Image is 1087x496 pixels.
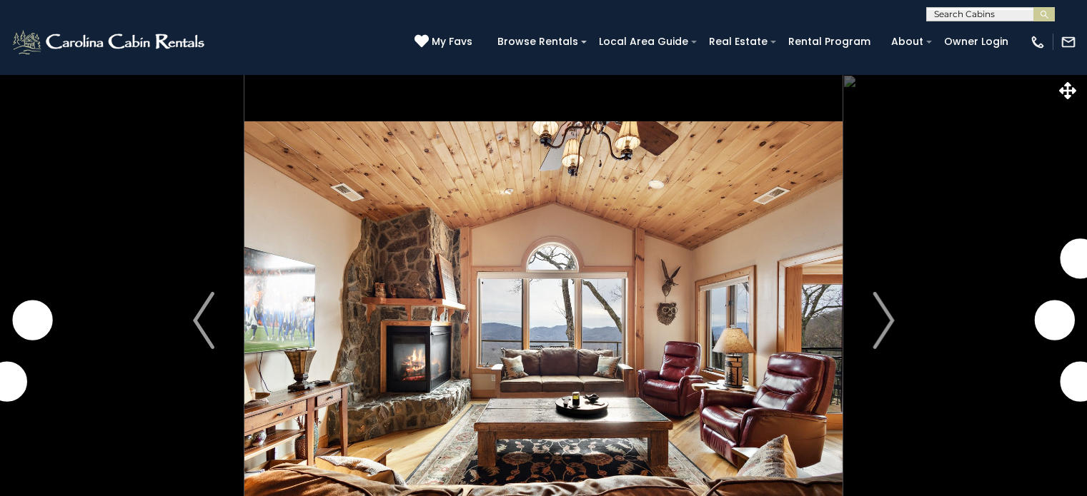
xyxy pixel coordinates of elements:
[432,34,472,49] span: My Favs
[702,31,775,53] a: Real Estate
[415,34,476,50] a: My Favs
[1030,34,1046,50] img: phone-regular-white.png
[781,31,878,53] a: Rental Program
[873,292,894,349] img: arrow
[490,31,585,53] a: Browse Rentals
[884,31,930,53] a: About
[592,31,695,53] a: Local Area Guide
[937,31,1016,53] a: Owner Login
[1061,34,1076,50] img: mail-regular-white.png
[11,28,209,56] img: White-1-2.png
[193,292,214,349] img: arrow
